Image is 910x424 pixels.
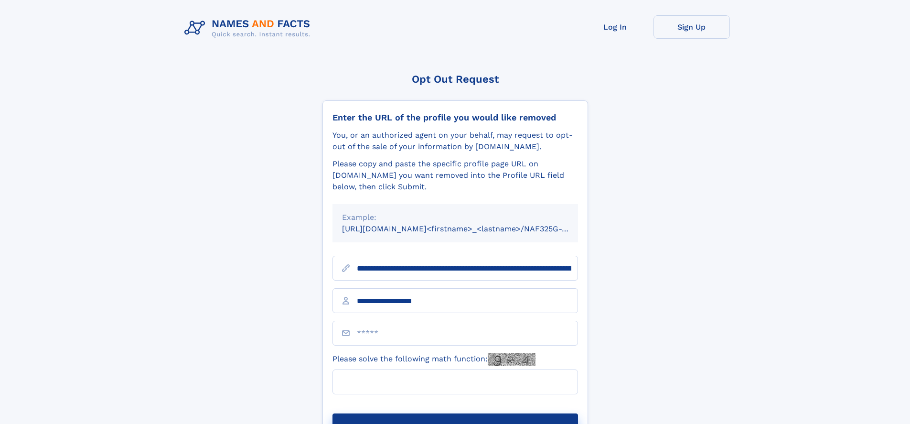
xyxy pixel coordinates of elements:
[342,212,568,223] div: Example:
[342,224,596,233] small: [URL][DOMAIN_NAME]<firstname>_<lastname>/NAF325G-xxxxxxxx
[332,158,578,193] div: Please copy and paste the specific profile page URL on [DOMAIN_NAME] you want removed into the Pr...
[322,73,588,85] div: Opt Out Request
[332,353,535,366] label: Please solve the following math function:
[181,15,318,41] img: Logo Names and Facts
[577,15,653,39] a: Log In
[332,112,578,123] div: Enter the URL of the profile you would like removed
[653,15,730,39] a: Sign Up
[332,130,578,152] div: You, or an authorized agent on your behalf, may request to opt-out of the sale of your informatio...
